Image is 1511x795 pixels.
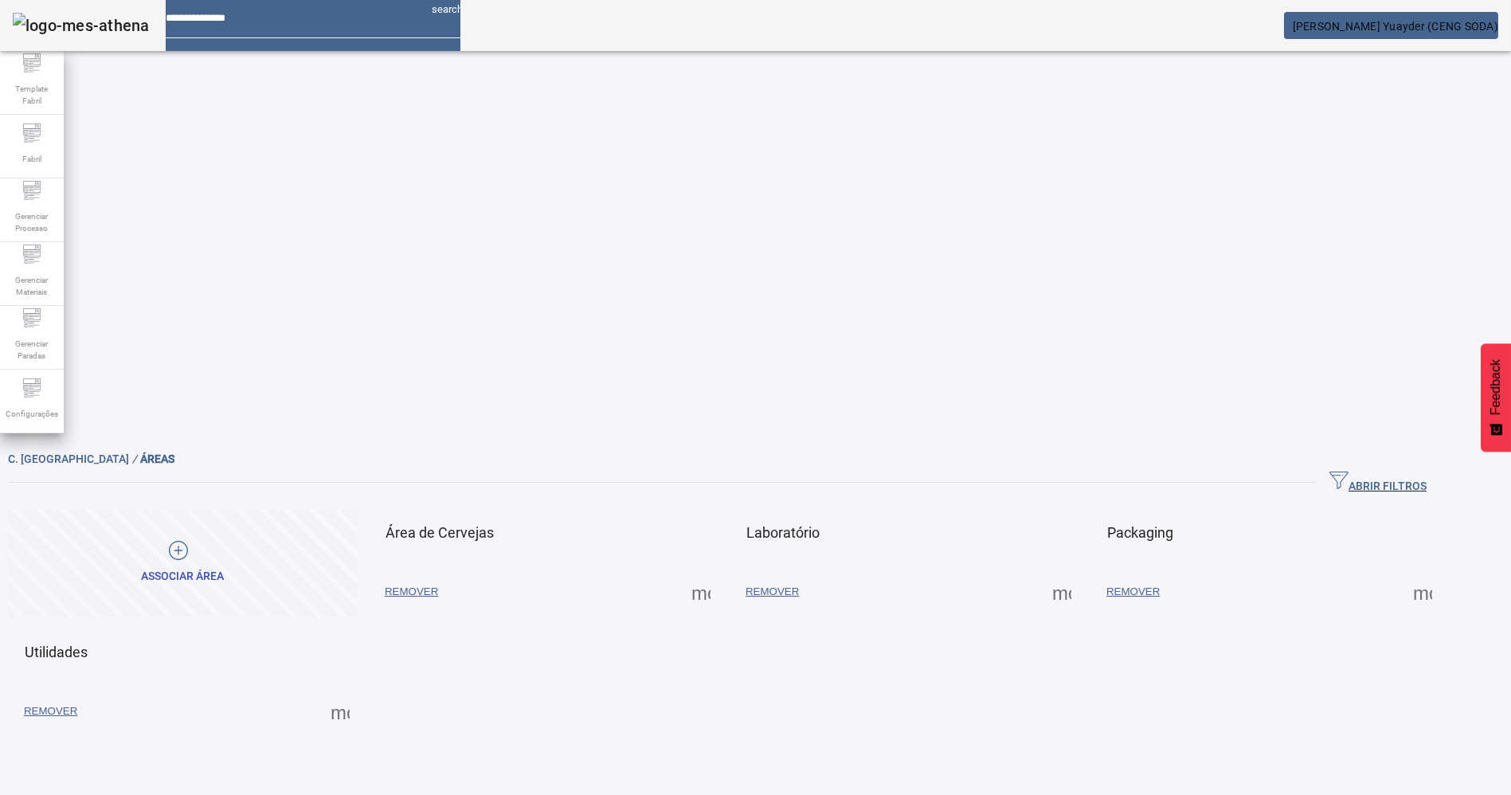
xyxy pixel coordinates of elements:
button: Feedback - Mostrar pesquisa [1481,343,1511,452]
button: Mais [687,578,715,606]
span: ÁREAS [140,452,174,465]
span: Utilidades [25,644,88,660]
button: REMOVER [1098,578,1168,606]
span: REMOVER [746,584,799,600]
span: ABRIR FILTROS [1329,471,1427,495]
button: ABRIR FILTROS [1317,468,1439,497]
span: REMOVER [385,584,438,600]
span: Template Fabril [8,78,56,112]
span: Laboratório [746,524,820,541]
em: / [132,452,137,465]
span: Packaging [1107,524,1173,541]
span: Área de Cervejas [386,524,494,541]
button: REMOVER [16,697,85,726]
span: REMOVER [1106,584,1160,600]
button: Associar área [8,509,357,617]
span: Feedback [1489,359,1503,415]
span: Configurações [1,403,63,425]
span: [PERSON_NAME] Yuayder (CENG SODA) [1293,20,1498,33]
span: Gerenciar Processo [8,206,56,239]
span: REMOVER [24,703,77,719]
button: Mais [1047,578,1076,606]
div: Associar área [141,569,224,585]
span: Gerenciar Paradas [8,333,56,366]
span: C. [GEOGRAPHIC_DATA] [8,452,140,465]
button: Mais [326,697,354,726]
button: Mais [1408,578,1437,606]
span: Fabril [18,148,46,170]
button: REMOVER [377,578,446,606]
span: Gerenciar Materiais [8,269,56,303]
button: REMOVER [738,578,807,606]
img: logo-mes-athena [13,13,150,38]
